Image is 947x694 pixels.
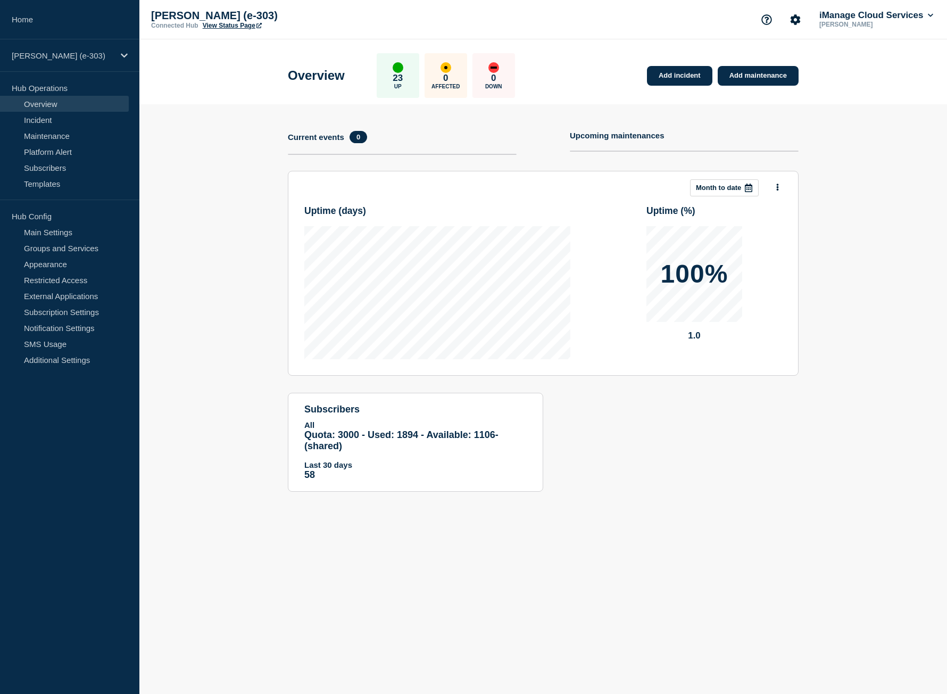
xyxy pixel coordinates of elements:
div: affected [441,62,451,73]
p: 58 [304,469,527,481]
p: Up [394,84,402,89]
p: All [304,420,527,429]
p: Connected Hub [151,22,198,29]
a: View Status Page [203,22,262,29]
h3: Uptime ( % ) [646,205,695,217]
h4: subscribers [304,404,527,415]
a: Add maintenance [718,66,799,86]
p: [PERSON_NAME] (e-303) [12,51,114,60]
a: Add incident [647,66,712,86]
p: 100% [661,261,728,287]
h3: Uptime ( days ) [304,205,366,217]
span: 0 [350,131,367,143]
p: Affected [431,84,460,89]
button: iManage Cloud Services [817,10,935,21]
p: 23 [393,73,403,84]
h4: Upcoming maintenances [570,131,664,140]
p: [PERSON_NAME] [817,21,928,28]
p: Month to date [696,184,741,192]
button: Account settings [784,9,807,31]
p: Down [485,84,502,89]
p: Last 30 days [304,460,527,469]
p: 1.0 [646,331,742,341]
div: up [393,62,403,73]
h1: Overview [288,68,345,83]
p: 0 [491,73,496,84]
h4: Current events [288,133,344,142]
span: Quota: 3000 - Used: 1894 - Available: 1106 - (shared) [304,429,499,451]
div: down [488,62,499,73]
button: Month to date [690,179,759,196]
p: [PERSON_NAME] (e-303) [151,10,364,22]
p: 0 [443,73,448,84]
button: Support [755,9,778,31]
